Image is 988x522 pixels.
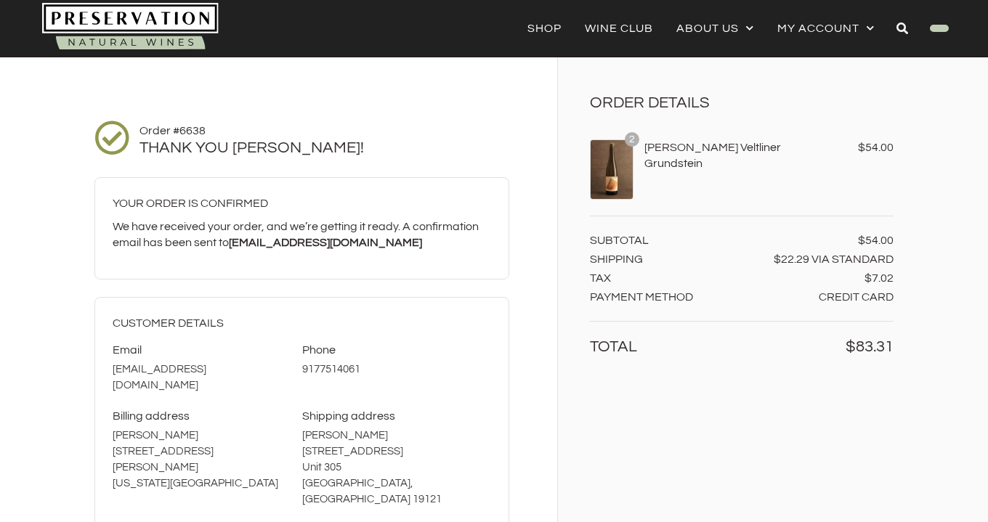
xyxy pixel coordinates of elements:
[139,123,509,139] div: Order #6638
[113,362,288,393] div: [EMAIL_ADDRESS][DOMAIN_NAME]
[229,237,422,248] b: [EMAIL_ADDRESS][DOMAIN_NAME]
[777,18,875,38] a: My account
[302,428,481,507] div: [PERSON_NAME] [STREET_ADDRESS] Unit 305 [GEOGRAPHIC_DATA], [GEOGRAPHIC_DATA] 19121
[113,315,491,331] div: Customer Details
[774,253,781,265] span: $
[864,272,894,284] span: 7.02
[302,410,395,422] strong: Shipping address
[590,269,742,287] th: Tax
[113,195,491,211] div: Your Order is Confirmed
[585,18,653,38] a: Wine Club
[113,410,190,422] strong: Billing address
[527,18,875,38] nav: Menu
[42,3,218,53] img: Natural-organic-biodynamic-wine
[846,338,856,355] span: $
[774,253,809,265] span: 22.29
[302,362,481,378] div: 9177514061
[527,18,562,38] a: Shop
[676,18,754,38] a: About Us
[858,142,865,153] span: $
[811,253,894,265] small: via Standard
[864,272,872,284] span: $
[113,344,142,356] strong: Email
[590,94,894,113] div: Order Details
[590,322,742,373] th: Total
[858,235,894,246] span: 54.00
[858,235,865,246] span: $
[590,139,802,171] div: [PERSON_NAME] Veltliner Grundstein
[742,287,894,322] td: Credit Card
[113,428,288,492] div: [PERSON_NAME] [STREET_ADDRESS][PERSON_NAME] [US_STATE][GEOGRAPHIC_DATA]
[846,338,894,355] span: 83.31
[625,132,639,147] span: 2
[139,139,509,158] div: Thank You [PERSON_NAME]!
[302,344,336,356] strong: Phone
[590,216,742,250] th: Subtotal
[590,250,742,269] th: Shipping
[113,219,491,250] p: We have received your order, and we’re getting it ready. A confirmation email has been sent to
[858,142,894,153] span: 54.00
[590,287,742,322] th: Payment method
